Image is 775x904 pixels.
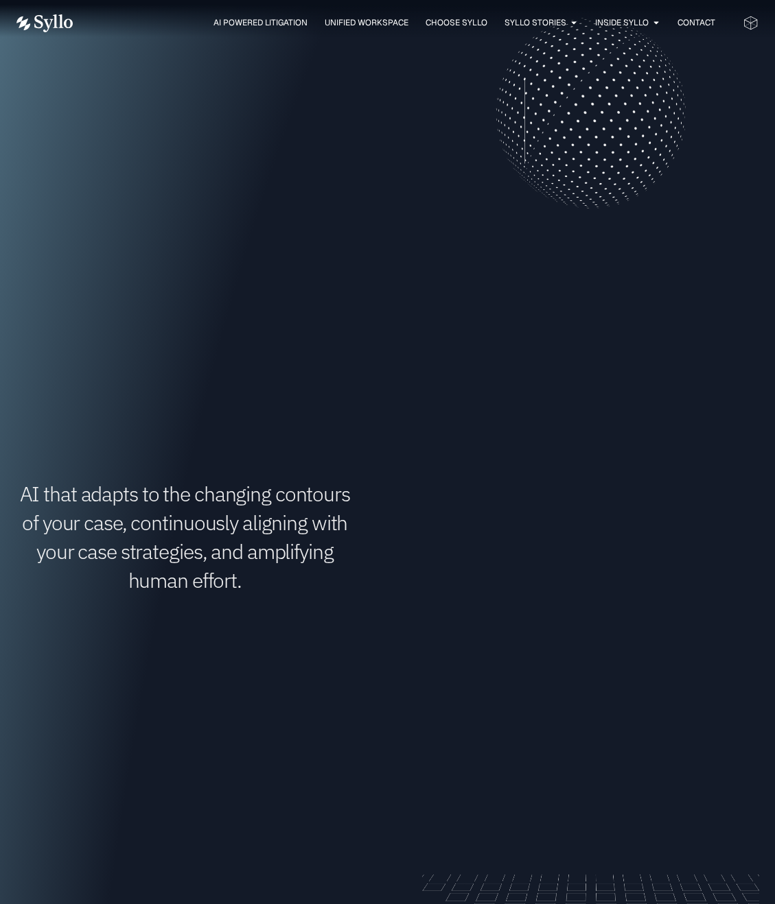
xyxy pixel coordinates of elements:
div: Menu Toggle [100,16,715,29]
a: AI Powered Litigation [213,16,308,29]
img: Vector [16,14,73,32]
nav: Menu [100,16,715,29]
a: Inside Syllo [595,16,649,29]
h1: AI that adapts to the changing contours of your case, continuously aligning with your case strate... [16,479,354,595]
a: Choose Syllo [426,16,487,29]
a: Contact [678,16,715,29]
a: Unified Workspace [325,16,408,29]
a: Syllo Stories [505,16,566,29]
